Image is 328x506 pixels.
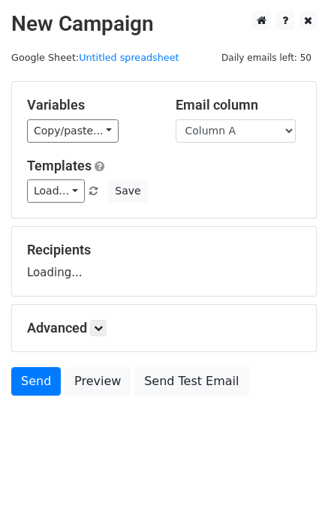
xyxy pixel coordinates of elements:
[108,179,147,203] button: Save
[176,97,302,113] h5: Email column
[27,119,119,143] a: Copy/paste...
[27,242,301,281] div: Loading...
[27,158,92,173] a: Templates
[27,179,85,203] a: Load...
[27,320,301,336] h5: Advanced
[79,52,179,63] a: Untitled spreadsheet
[216,50,317,66] span: Daily emails left: 50
[27,97,153,113] h5: Variables
[11,11,317,37] h2: New Campaign
[216,52,317,63] a: Daily emails left: 50
[65,367,131,396] a: Preview
[11,367,61,396] a: Send
[134,367,248,396] a: Send Test Email
[27,242,301,258] h5: Recipients
[11,52,179,63] small: Google Sheet:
